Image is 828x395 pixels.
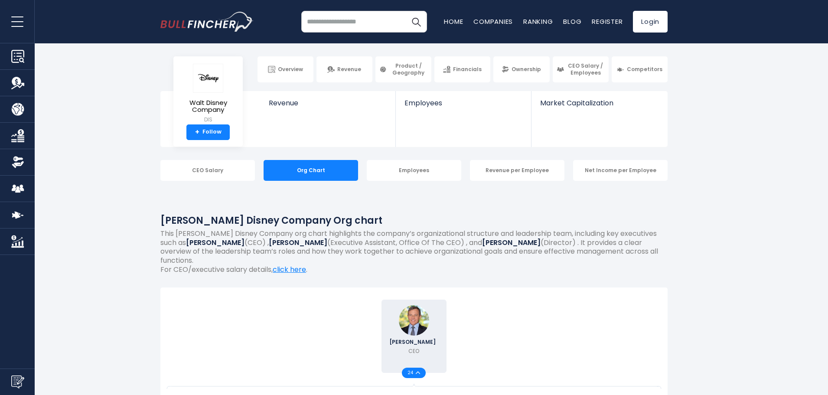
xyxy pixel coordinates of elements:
[160,265,668,274] p: For CEO/executive salary details, .
[264,160,358,181] div: Org Chart
[160,12,254,32] img: bullfincher logo
[396,91,531,122] a: Employees
[470,160,564,181] div: Revenue per Employee
[407,371,416,375] span: 24
[180,63,236,124] a: Walt Disney Company DIS
[11,156,24,169] img: Ownership
[553,56,609,82] a: CEO Salary / Employees
[367,160,461,181] div: Employees
[573,160,668,181] div: Net Income per Employee
[592,17,623,26] a: Register
[269,99,387,107] span: Revenue
[399,305,429,336] img: Robert A. Iger
[180,116,236,124] small: DIS
[278,66,303,73] span: Overview
[186,124,230,140] a: +Follow
[389,340,438,345] span: [PERSON_NAME]
[260,91,396,122] a: Revenue
[269,238,327,248] b: [PERSON_NAME]
[337,66,361,73] span: Revenue
[195,128,199,136] strong: +
[493,56,549,82] a: Ownership
[482,238,541,248] b: [PERSON_NAME]
[540,99,658,107] span: Market Capitalization
[627,66,662,73] span: Competitors
[258,56,313,82] a: Overview
[186,238,244,248] b: [PERSON_NAME]
[375,56,431,82] a: Product / Geography
[160,213,668,228] h1: [PERSON_NAME] Disney Company Org chart
[633,11,668,33] a: Login
[316,56,372,82] a: Revenue
[523,17,553,26] a: Ranking
[180,99,236,114] span: Walt Disney Company
[512,66,541,73] span: Ownership
[473,17,513,26] a: Companies
[160,229,668,265] p: This [PERSON_NAME] Disney Company org chart highlights the company’s organizational structure and...
[567,62,605,76] span: CEO Salary / Employees
[444,17,463,26] a: Home
[160,160,255,181] div: CEO Salary
[563,17,581,26] a: Blog
[408,347,419,355] p: CEO
[404,99,522,107] span: Employees
[381,300,447,373] a: Robert A. Iger [PERSON_NAME] CEO 24
[273,264,306,274] a: click here
[434,56,490,82] a: Financials
[612,56,668,82] a: Competitors
[160,12,254,32] a: Go to homepage
[531,91,667,122] a: Market Capitalization
[389,62,427,76] span: Product / Geography
[405,11,427,33] button: Search
[453,66,482,73] span: Financials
